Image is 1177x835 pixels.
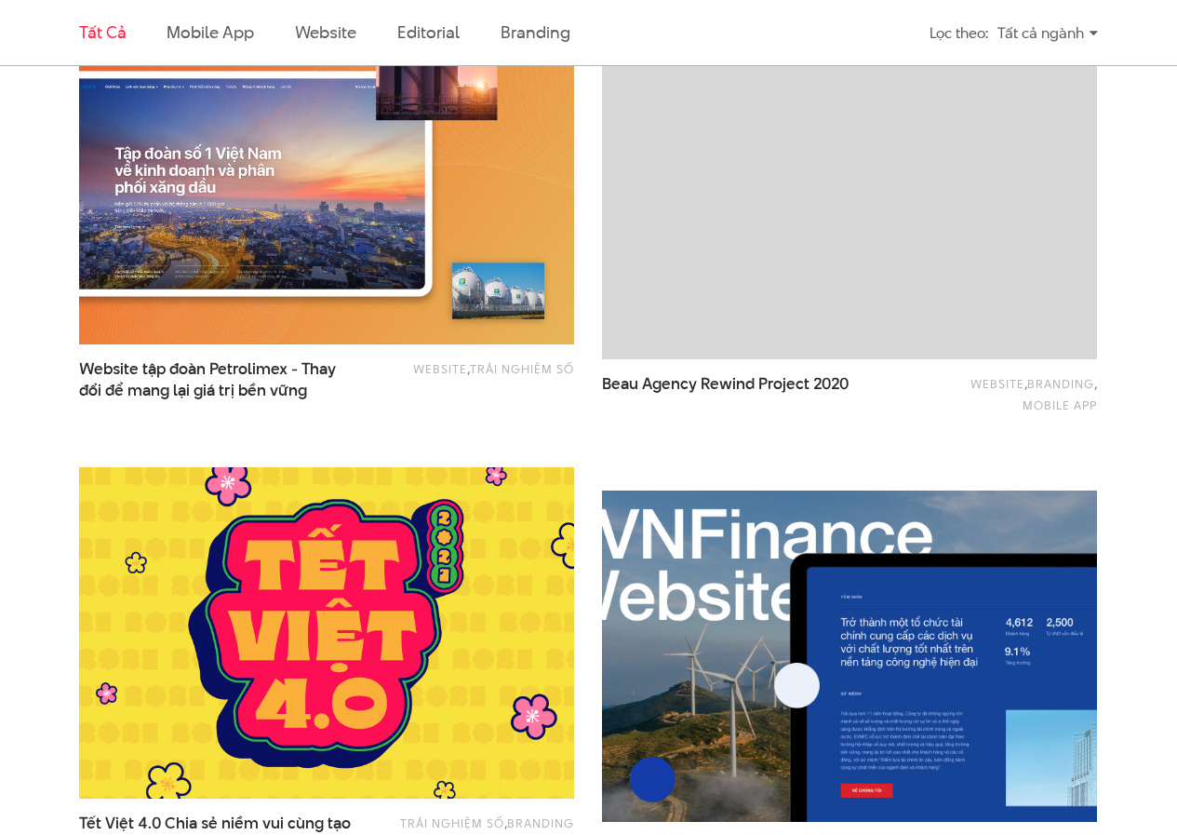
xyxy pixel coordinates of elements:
[79,380,307,401] span: đổi để mang lại giá trị bền vững
[400,815,504,831] a: Trải nghiệm số
[813,372,849,395] span: 2020
[602,373,875,416] a: Beau Agency Rewind Project 2020
[413,360,467,377] a: Website
[930,17,988,49] div: Lọc theo:
[758,372,809,395] span: Project
[997,17,1098,49] div: Tất cả ngành
[79,467,574,799] img: tet-viet-4.0
[602,372,638,395] span: Beau
[507,815,574,831] a: Branding
[470,360,574,377] a: Trải nghiệm số
[1023,397,1097,413] a: Mobile app
[397,20,460,44] a: Editorial
[167,20,253,44] a: Mobile app
[295,20,356,44] a: Website
[1027,375,1094,392] a: Branding
[376,358,574,392] div: ,
[899,373,1097,415] div: , ,
[79,20,126,44] a: Tất cả
[79,358,352,401] span: Website tập đoàn Petrolimex - Thay
[79,13,574,344] img: website tập đoàn petrolimex thay đổi để mang lại giá trị bền vững
[501,20,569,44] a: Branding
[79,358,352,401] a: Website tập đoàn Petrolimex - Thayđổi để mang lại giá trị bền vững
[970,375,1024,392] a: Website
[701,372,755,395] span: Rewind
[642,372,697,395] span: Agency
